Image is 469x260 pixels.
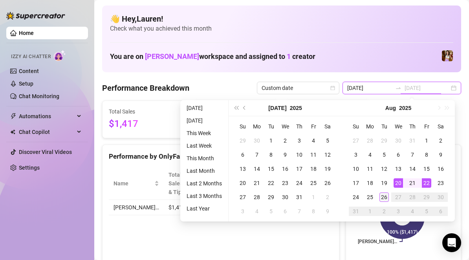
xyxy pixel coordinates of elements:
[422,150,431,159] div: 8
[109,117,181,132] span: $1,417
[420,119,434,134] th: Fr
[252,150,262,159] div: 7
[394,150,403,159] div: 6
[405,134,420,148] td: 2025-07-31
[363,204,377,218] td: 2025-09-01
[420,148,434,162] td: 2025-08-08
[391,148,405,162] td: 2025-08-06
[306,134,321,148] td: 2025-07-04
[379,178,389,188] div: 19
[114,179,153,188] span: Name
[394,164,403,174] div: 13
[436,164,445,174] div: 16
[295,136,304,145] div: 3
[11,53,51,60] span: Izzy AI Chatter
[278,148,292,162] td: 2025-07-09
[420,162,434,176] td: 2025-08-15
[295,164,304,174] div: 17
[183,191,225,201] li: Last 3 Months
[436,150,445,159] div: 9
[379,136,389,145] div: 29
[6,12,65,20] img: logo-BBDzfeDw.svg
[365,192,375,202] div: 25
[19,149,72,155] a: Discover Viral Videos
[434,190,448,204] td: 2025-08-30
[252,164,262,174] div: 14
[280,192,290,202] div: 30
[323,178,332,188] div: 26
[363,162,377,176] td: 2025-08-11
[19,68,39,74] a: Content
[238,207,247,216] div: 3
[238,164,247,174] div: 13
[363,134,377,148] td: 2025-07-28
[54,50,66,61] img: AI Chatter
[252,136,262,145] div: 30
[280,164,290,174] div: 16
[110,13,453,24] h4: 👋 Hey, Lauren !
[347,84,392,92] input: Start date
[252,192,262,202] div: 28
[183,166,225,176] li: Last Month
[365,207,375,216] div: 1
[365,164,375,174] div: 11
[266,207,276,216] div: 5
[280,207,290,216] div: 6
[351,164,361,174] div: 10
[330,86,335,90] span: calendar
[321,119,335,134] th: Sa
[349,204,363,218] td: 2025-08-31
[109,167,164,200] th: Name
[264,204,278,218] td: 2025-08-05
[266,150,276,159] div: 8
[379,164,389,174] div: 12
[420,204,434,218] td: 2025-09-05
[379,207,389,216] div: 2
[250,119,264,134] th: Mo
[10,129,15,135] img: Chat Copilot
[280,136,290,145] div: 2
[309,164,318,174] div: 18
[306,162,321,176] td: 2025-07-18
[434,134,448,148] td: 2025-08-02
[377,148,391,162] td: 2025-08-05
[183,141,225,150] li: Last Week
[436,207,445,216] div: 6
[19,93,59,99] a: Chat Monitoring
[309,192,318,202] div: 1
[250,162,264,176] td: 2025-07-14
[306,190,321,204] td: 2025-08-01
[399,100,411,116] button: Choose a year
[395,85,401,91] span: to
[379,150,389,159] div: 5
[377,119,391,134] th: Tu
[238,178,247,188] div: 20
[358,239,397,244] text: [PERSON_NAME]…
[183,204,225,213] li: Last Year
[391,119,405,134] th: We
[420,176,434,190] td: 2025-08-22
[349,176,363,190] td: 2025-08-17
[19,126,75,138] span: Chat Copilot
[183,179,225,188] li: Last 2 Months
[280,178,290,188] div: 23
[238,150,247,159] div: 6
[19,30,34,36] a: Home
[394,136,403,145] div: 30
[408,192,417,202] div: 28
[434,148,448,162] td: 2025-08-09
[408,178,417,188] div: 21
[292,204,306,218] td: 2025-08-07
[309,178,318,188] div: 25
[266,192,276,202] div: 29
[422,136,431,145] div: 1
[250,190,264,204] td: 2025-07-28
[434,119,448,134] th: Sa
[278,190,292,204] td: 2025-07-30
[292,162,306,176] td: 2025-07-17
[323,164,332,174] div: 19
[365,178,375,188] div: 18
[408,164,417,174] div: 14
[377,176,391,190] td: 2025-08-19
[250,148,264,162] td: 2025-07-07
